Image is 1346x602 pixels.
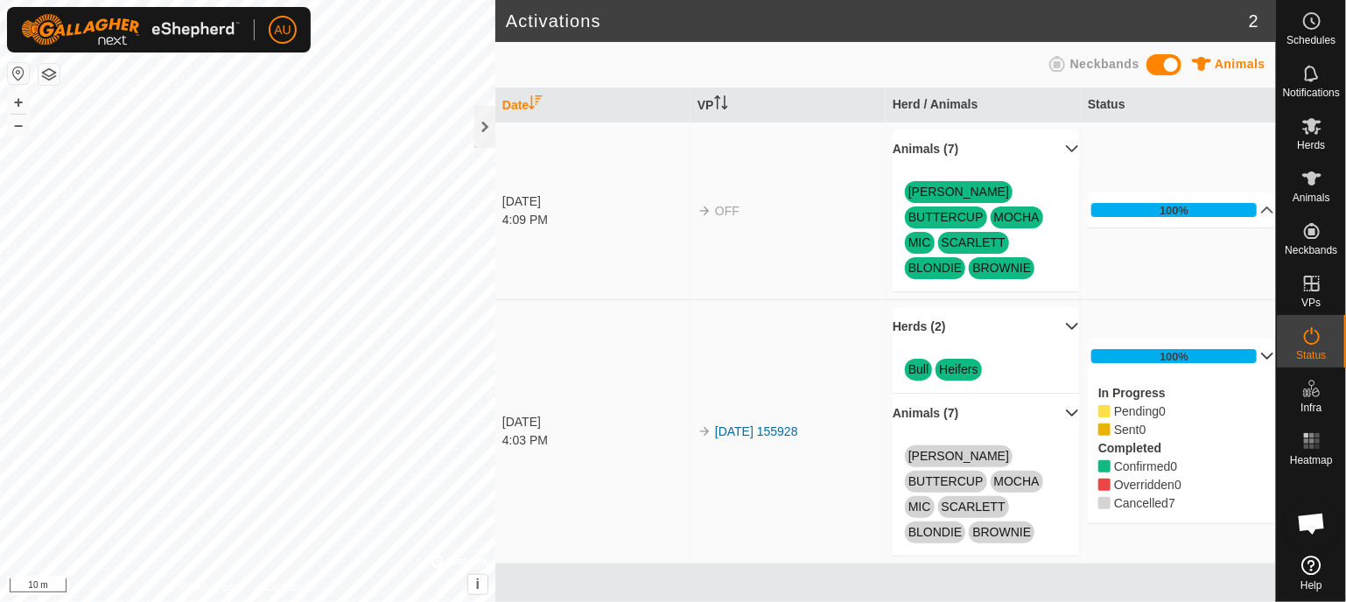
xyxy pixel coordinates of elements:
span: Pending [1159,404,1166,418]
span: Schedules [1286,35,1335,45]
label: Completed [1098,441,1161,455]
span: Pending [1114,423,1139,437]
button: Reset Map [8,63,29,84]
span: VPs [1301,297,1321,308]
th: Herd / Animals [886,88,1081,122]
div: [DATE] [502,413,689,431]
div: Open chat [1286,497,1338,549]
div: 100% [1091,203,1257,217]
a: MIC [908,500,931,514]
img: arrow [698,204,712,218]
a: BROWNIE [972,525,1031,539]
div: [DATE] [502,192,689,211]
a: SCARLETT [942,235,1006,249]
p-accordion-header: Animals (7) [893,129,1079,169]
p-accordion-header: 100% [1088,339,1274,374]
span: Pending [1114,404,1159,418]
a: BUTTERCUP [908,210,984,224]
button: i [468,575,487,594]
span: Overridden [1114,478,1174,492]
a: Heifers [939,362,978,376]
span: OFF [715,204,740,218]
span: Infra [1300,402,1321,413]
span: Status [1296,350,1326,360]
span: Animals [1293,192,1330,203]
span: Heatmap [1290,455,1333,465]
button: Map Layers [39,64,60,85]
p-sorticon: Activate to sort [714,98,728,112]
a: SCARLETT [942,500,1006,514]
span: Herds [1297,140,1325,150]
a: Contact Us [265,579,317,595]
span: Overridden [1174,478,1181,492]
span: i [476,577,480,591]
a: BLONDIE [908,261,962,275]
i: 0 Sent [1098,423,1111,436]
span: Notifications [1283,87,1340,98]
th: Date [495,88,691,122]
img: Gallagher Logo [21,14,240,45]
a: Bull [908,362,929,376]
a: MOCHA [994,474,1040,488]
p-accordion-content: Animals (7) [893,433,1079,556]
h2: Activations [506,10,1249,31]
button: + [8,92,29,113]
span: Cancelled [1168,496,1175,510]
span: Sent [1139,423,1146,437]
p-accordion-header: Animals (7) [893,394,1079,433]
span: Neckbands [1285,245,1337,255]
th: VP [691,88,886,122]
p-sorticon: Activate to sort [529,98,543,112]
i: 0 Confirmed [1098,460,1111,472]
p-accordion-content: Herds (2) [893,346,1079,393]
a: MOCHA [994,210,1040,224]
p-accordion-header: 100% [1088,192,1274,227]
img: arrow [698,424,712,438]
th: Status [1081,88,1276,122]
a: BLONDIE [908,525,962,539]
span: Cancelled [1114,496,1168,510]
a: [PERSON_NAME] [908,185,1009,199]
a: BROWNIE [972,261,1031,275]
div: 100% [1160,348,1188,365]
a: [PERSON_NAME] [908,449,1009,463]
div: 100% [1091,349,1257,363]
button: – [8,115,29,136]
div: 100% [1160,202,1188,219]
span: Confirmed [1114,459,1171,473]
a: Help [1277,549,1346,598]
i: 0 Overridden [1098,479,1111,491]
span: Confirmed [1171,459,1178,473]
span: 2 [1249,8,1258,34]
a: BUTTERCUP [908,474,984,488]
a: [DATE] 155928 [715,424,798,438]
p-accordion-content: Animals (7) [893,169,1079,291]
span: AU [274,21,291,39]
span: Help [1300,580,1322,591]
i: 7 Cancelled 87609, 87610, 87608, 87606, 87612, 87611, 87607, [1098,497,1111,509]
div: 4:09 PM [502,211,689,229]
i: 0 Pending [1098,405,1111,417]
label: In Progress [1098,386,1166,400]
p-accordion-header: Herds (2) [893,307,1079,346]
a: Privacy Policy [179,579,244,595]
span: Animals [1215,57,1265,71]
a: MIC [908,235,931,249]
p-accordion-content: 100% [1088,374,1274,523]
span: Neckbands [1070,57,1139,71]
div: 4:03 PM [502,431,689,450]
